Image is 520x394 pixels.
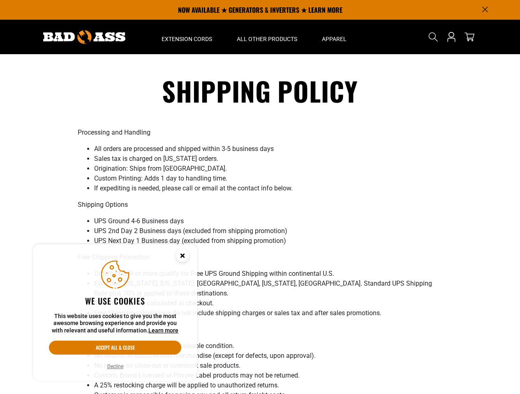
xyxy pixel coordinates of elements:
li: No returns on discontinued merchandise (except for defects, upon approval). [94,351,443,361]
li: If expediting is needed, please call or email at the contact info below. [94,183,443,193]
img: Bad Ass Extension Cords [43,30,125,44]
strong: Shipping Options [78,201,128,208]
li: Origination: Ships from [GEOGRAPHIC_DATA]. [94,164,443,174]
button: Accept all & close [49,341,181,355]
li: Sales tax is charged on [US_STATE] orders. [94,154,443,164]
a: Learn more [148,327,178,334]
summary: Extension Cords [149,20,224,54]
li: All orders are processed and shipped within 3-5 business days [94,144,443,154]
li: Custom Printing: Adds 1 day to handling time. [94,174,443,183]
strong: Processing and Handling [78,128,150,136]
p: This website uses cookies to give you the most awesome browsing experience and provide you with r... [49,313,181,334]
h1: Shipping policy [78,74,443,108]
li: UPS Ground 4-6 Business days [94,216,443,226]
button: Decline [105,362,126,371]
li: Orders of $99 or more qualify for Free UPS Ground Shipping within continental U.S. [94,269,443,279]
summary: Search [427,30,440,44]
span: Apparel [322,35,347,43]
li: Custom, Brand-Licensed or Private Label products may not be returned. [94,371,443,380]
li: Free Shipping calculations do not include shipping charges or sales tax and after sales promotions. [94,308,443,318]
li: UPS Next Day 1 Business day (excluded from shipping promotion) [94,236,443,246]
li: UPS 2nd Day 2 Business days (excluded from shipping promotion) [94,226,443,236]
aside: Cookie Consent [33,244,197,381]
li: Excluded: [US_STATE], [US_STATE], [GEOGRAPHIC_DATA], [US_STATE], [GEOGRAPHIC_DATA]. Standard UPS ... [94,279,443,298]
span: Extension Cords [162,35,212,43]
li: No returns on close-out or overstock sale products. [94,361,443,371]
li: A 25% restocking charge will be applied to unauthorized returns. [94,380,443,390]
li: Items must be in unused and saleable condition. [94,341,443,351]
span: All Other Products [237,35,297,43]
li: Tax and Shipping calculated at checkout. [94,298,443,308]
h2: We use cookies [49,295,181,306]
summary: All Other Products [224,20,310,54]
summary: Apparel [310,20,359,54]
